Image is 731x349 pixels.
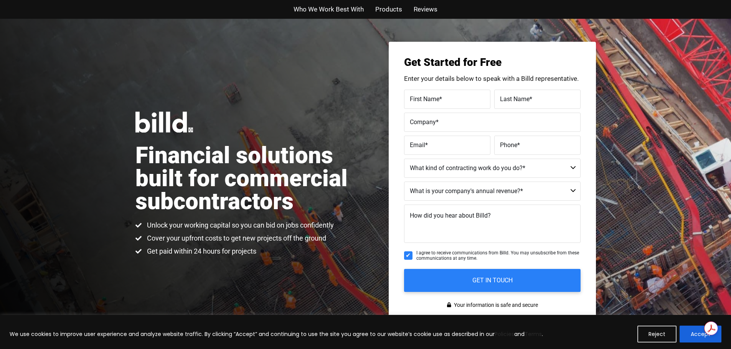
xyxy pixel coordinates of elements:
[414,4,437,15] a: Reviews
[145,234,326,243] span: Cover your upfront costs to get new projects off the ground
[375,4,402,15] a: Products
[637,326,677,342] button: Reject
[495,330,514,338] a: Policies
[145,247,256,256] span: Get paid within 24 hours for projects
[410,118,436,125] span: Company
[404,251,413,260] input: I agree to receive communications from Billd. You may unsubscribe from these communications at an...
[135,144,366,213] h1: Financial solutions built for commercial subcontractors
[145,221,334,230] span: Unlock your working capital so you can bid on jobs confidently
[404,269,581,292] input: GET IN TOUCH
[10,329,543,339] p: We use cookies to improve user experience and analyze website traffic. By clicking “Accept” and c...
[404,57,581,68] h3: Get Started for Free
[500,95,530,102] span: Last Name
[410,95,439,102] span: First Name
[410,212,491,219] span: How did you hear about Billd?
[500,141,517,148] span: Phone
[452,300,538,311] span: Your information is safe and secure
[410,141,425,148] span: Email
[404,75,581,82] p: Enter your details below to speak with a Billd representative.
[294,4,364,15] a: Who We Work Best With
[525,330,542,338] a: Terms
[416,250,581,261] span: I agree to receive communications from Billd. You may unsubscribe from these communications at an...
[680,326,721,342] button: Accept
